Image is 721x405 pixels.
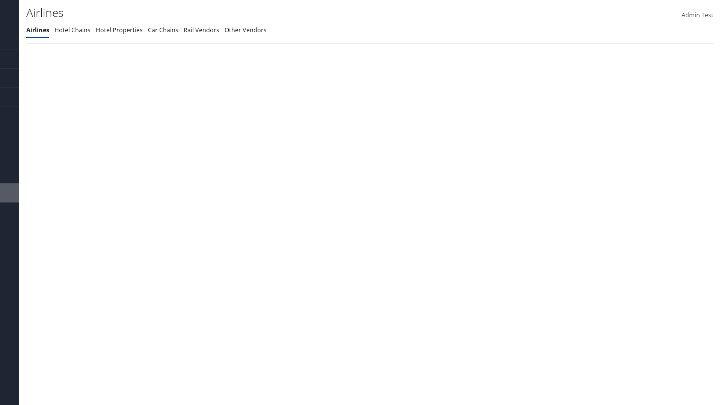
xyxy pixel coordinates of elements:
a: Car Chains [148,26,178,34]
a: Hotel Chains [54,26,91,34]
h1: Airlines [26,5,484,21]
a: Airlines [26,26,49,34]
a: Admin Test [682,4,713,27]
a: Rail Vendors [184,26,219,34]
a: Other Vendors [225,26,267,34]
span: Admin Test [682,11,713,19]
a: Hotel Properties [96,26,143,34]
